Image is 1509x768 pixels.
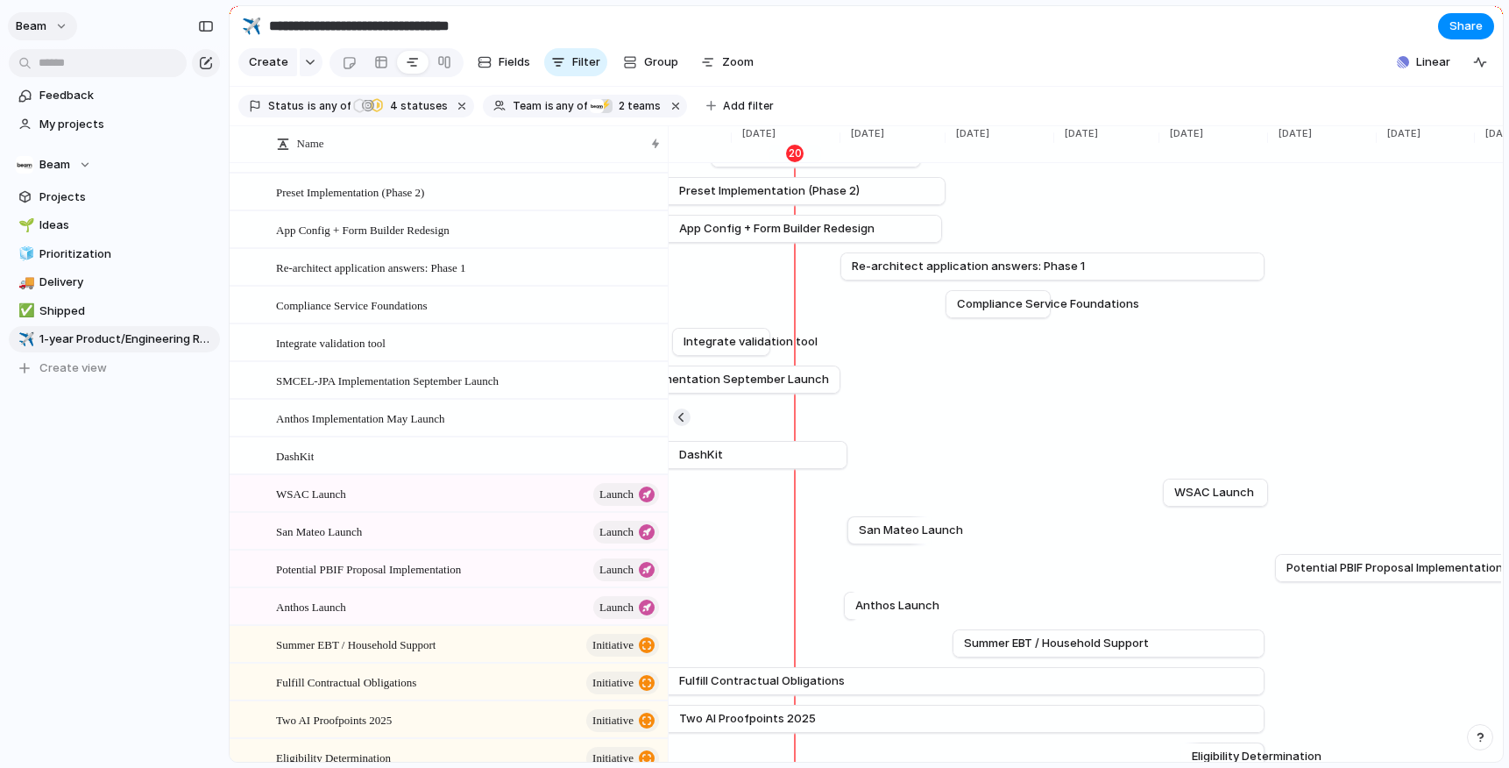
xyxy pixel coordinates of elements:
span: [DATE] [1159,126,1208,141]
span: My projects [39,116,214,133]
button: ✈️ [16,331,33,348]
span: WSAC Launch [276,483,346,503]
button: 🚚 [16,274,33,291]
span: [DATE] [840,126,889,141]
span: initiative [592,708,634,733]
span: [DATE] [732,126,781,141]
span: Zoom [722,53,754,71]
span: Integrate validation tool [684,333,818,351]
span: Beam [39,156,70,174]
button: Add filter [696,94,784,118]
span: Two AI Proofpoints 2025 [276,709,392,729]
button: 🌱 [16,217,33,234]
span: 4 [385,99,400,112]
span: Group [644,53,678,71]
button: initiative [586,672,659,694]
span: Summer EBT / Household Support [964,635,1149,652]
a: ✈️1-year Product/Engineering Roadmap [9,326,220,352]
span: Summer EBT / Household Support [276,634,436,654]
span: any of [316,98,351,114]
button: isany of [542,96,592,116]
span: launch [599,558,634,582]
span: Name [297,135,324,153]
span: DashKit [276,445,314,466]
span: is [545,98,554,114]
span: Projects [39,188,214,206]
span: teams [613,98,661,114]
div: 🌱 [18,216,31,236]
a: Projects [9,184,220,210]
span: launch [599,520,634,544]
button: Group [614,48,687,76]
button: Beam [8,12,77,40]
span: Preset Implementation (Phase 2) [679,182,860,200]
span: Linear [1416,53,1450,71]
span: [DATE] [1054,126,1103,141]
div: ✈️ [18,330,31,350]
span: San Mateo Launch [859,522,963,539]
a: Re-architect application answers: Phase 1 [852,253,1253,280]
a: 🚚Delivery [9,269,220,295]
span: Add filter [723,98,774,114]
span: launch [599,482,634,507]
button: Share [1438,13,1494,39]
div: 🚚 [18,273,31,293]
span: Re-architect application answers: Phase 1 [852,258,1085,275]
span: Potential PBIF Proposal Implementation [1286,559,1503,577]
span: Team [513,98,542,114]
a: DashKit [512,442,836,468]
a: App Config + Form Builder Redesign [634,216,931,242]
a: ✅Shipped [9,298,220,324]
span: Eligibility Determination [276,747,391,767]
div: ✈️ [242,14,261,38]
span: Eligibility Determination [1192,748,1321,765]
a: WSAC Launch [1174,480,1257,506]
span: Integrate validation tool [276,332,386,352]
span: Feedback [39,87,214,104]
span: Re-architect application answers: Phase 1 [276,257,466,277]
span: Status [268,98,304,114]
button: ✅ [16,302,33,320]
span: [DATE] [1268,126,1317,141]
span: Filter [572,53,600,71]
span: 1-year Product/Engineering Roadmap [39,331,214,348]
a: My projects [9,111,220,138]
div: 🧊 [18,244,31,264]
span: Share [1449,18,1483,35]
span: Compliance Service Foundations [957,295,1139,313]
span: Compliance Service Foundations [276,295,428,315]
span: launch [599,595,634,620]
button: Fields [471,48,537,76]
a: Compliance Service Foundations [957,291,1039,317]
button: isany of [304,96,354,116]
span: Anthos Implementation May Launch [276,408,444,428]
div: 🧊Prioritization [9,241,220,267]
a: 🌱Ideas [9,212,220,238]
span: App Config + Form Builder Redesign [276,219,450,239]
span: App Config + Form Builder Redesign [679,220,875,238]
button: Linear [1390,49,1457,75]
span: Delivery [39,274,214,291]
button: 🧊 [16,245,33,263]
span: is [308,98,316,114]
button: launch [593,596,659,619]
button: 4 statuses [352,96,451,116]
button: launch [593,521,659,544]
span: Create [249,53,288,71]
button: launch [593,483,659,506]
span: Beam [16,18,46,35]
a: Summer EBT / Household Support [964,630,1253,657]
span: San Mateo Launch [276,521,362,541]
span: Shipped [39,302,214,320]
span: statuses [385,98,448,114]
div: ✅ [18,301,31,321]
button: ✈️ [237,12,266,40]
span: Preset Implementation (Phase 2) [276,181,424,202]
span: SMCEL-JPA Implementation September Launch [276,370,499,390]
span: Create view [39,359,107,377]
span: Two AI Proofpoints 2025 [679,710,816,728]
span: WSAC Launch [1174,484,1254,501]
